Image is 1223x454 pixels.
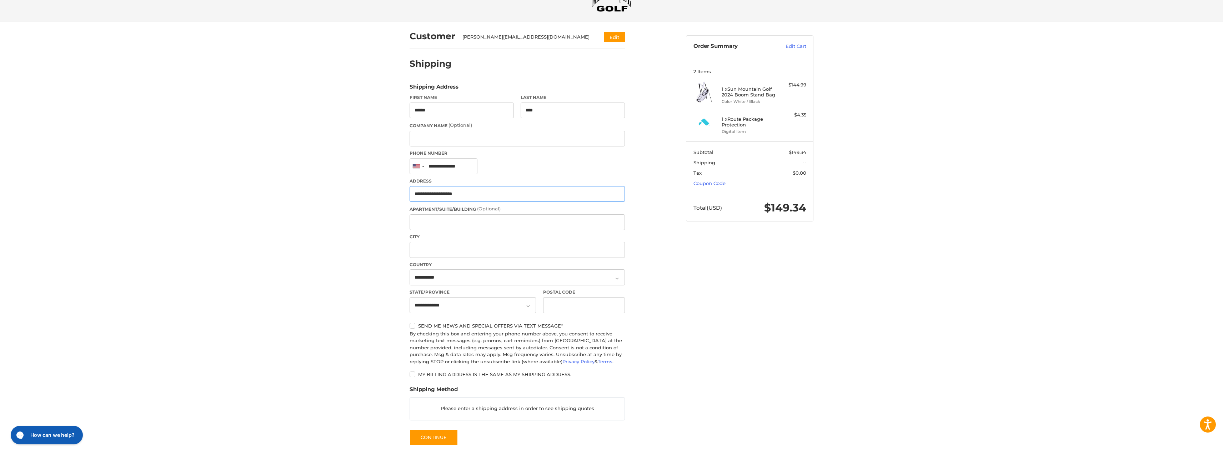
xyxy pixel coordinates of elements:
[604,32,625,42] button: Edit
[521,94,625,101] label: Last Name
[722,86,776,98] h4: 1 x Sun Mountain Golf 2024 Boom Stand Bag
[693,43,770,50] h3: Order Summary
[410,31,455,42] h2: Customer
[477,206,501,211] small: (Optional)
[410,385,458,397] legend: Shipping Method
[693,69,806,74] h3: 2 Items
[410,150,625,156] label: Phone Number
[7,423,85,447] iframe: Gorgias live chat messenger
[448,122,472,128] small: (Optional)
[562,359,595,364] a: Privacy Policy
[778,81,806,89] div: $144.99
[598,359,612,364] a: Terms
[789,149,806,155] span: $149.34
[803,160,806,165] span: --
[410,205,625,213] label: Apartment/Suite/Building
[693,170,702,176] span: Tax
[410,289,536,295] label: State/Province
[693,204,722,211] span: Total (USD)
[778,111,806,119] div: $4.35
[410,159,426,174] div: United States: +1
[764,201,806,214] span: $149.34
[793,170,806,176] span: $0.00
[722,99,776,105] li: Color White / Black
[410,83,458,94] legend: Shipping Address
[410,323,625,329] label: Send me news and special offers via text message*
[543,289,625,295] label: Postal Code
[410,429,458,445] button: Continue
[410,234,625,240] label: City
[410,122,625,129] label: Company Name
[410,402,625,416] p: Please enter a shipping address in order to see shipping quotes
[770,43,806,50] a: Edit Cart
[410,58,452,69] h2: Shipping
[410,178,625,184] label: Address
[462,34,591,41] div: [PERSON_NAME][EMAIL_ADDRESS][DOMAIN_NAME]
[410,94,514,101] label: First Name
[722,129,776,135] li: Digital Item
[693,160,715,165] span: Shipping
[693,180,726,186] a: Coupon Code
[410,330,625,365] div: By checking this box and entering your phone number above, you consent to receive marketing text ...
[722,116,776,128] h4: 1 x Route Package Protection
[410,371,625,377] label: My billing address is the same as my shipping address.
[693,149,713,155] span: Subtotal
[410,261,625,268] label: Country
